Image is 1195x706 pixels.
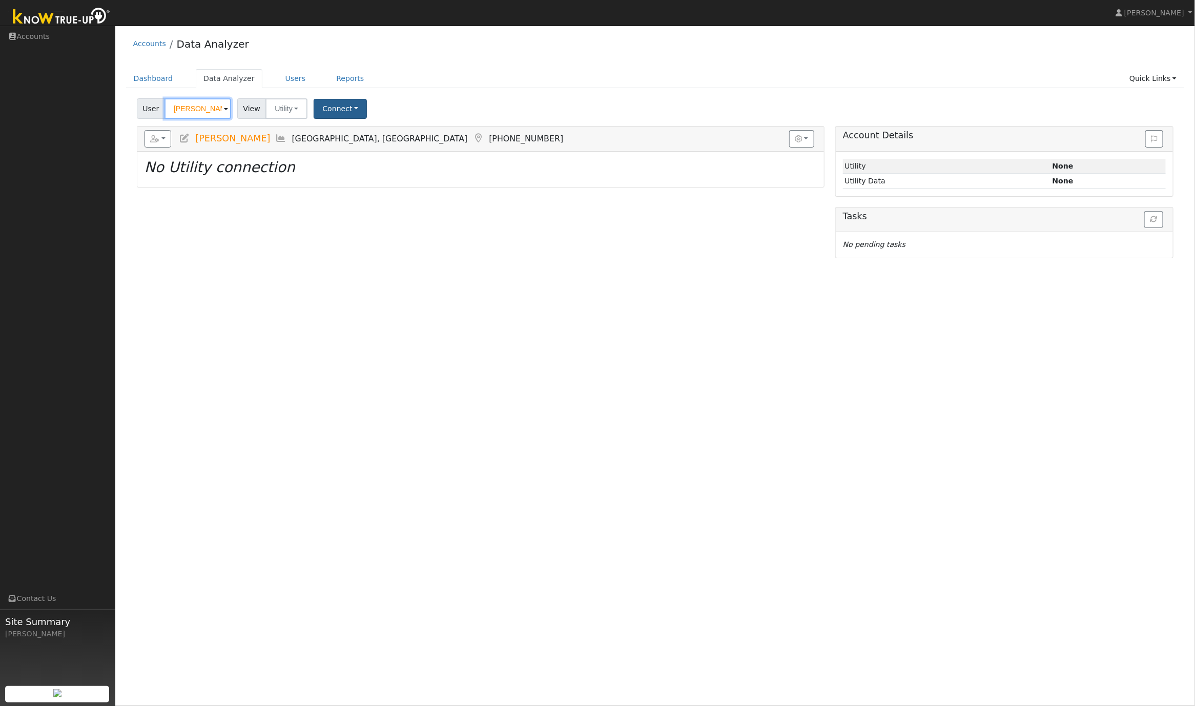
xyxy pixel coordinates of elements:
span: User [137,98,165,119]
i: No pending tasks [843,240,905,248]
a: Reports [328,69,372,88]
img: Know True-Up [8,6,115,29]
a: Map [472,133,484,143]
div: [PERSON_NAME] [5,629,110,639]
a: Users [278,69,314,88]
a: Data Analyzer [196,69,262,88]
span: Site Summary [5,615,110,629]
strong: ID: null, authorized: None [1053,162,1074,170]
h5: Tasks [843,211,1166,222]
span: View [237,98,266,119]
a: Data Analyzer [177,38,249,50]
a: Accounts [133,39,166,48]
strong: None [1053,177,1074,185]
input: Select a User [164,98,231,119]
button: Refresh [1144,211,1163,229]
button: Connect [314,99,367,119]
i: No Utility connection [145,159,295,176]
span: [PERSON_NAME] [1124,9,1184,17]
a: Dashboard [126,69,181,88]
button: Issue History [1145,130,1163,148]
img: retrieve [53,689,61,697]
a: Multi-Series Graph [276,133,287,143]
a: Edit User (35731) [179,133,190,143]
span: [PHONE_NUMBER] [489,134,563,143]
a: Quick Links [1122,69,1184,88]
button: Utility [265,98,307,119]
span: [GEOGRAPHIC_DATA], [GEOGRAPHIC_DATA] [292,134,468,143]
td: Utility Data [843,174,1050,189]
h5: Account Details [843,130,1166,141]
td: Utility [843,159,1050,174]
span: [PERSON_NAME] [195,133,270,143]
